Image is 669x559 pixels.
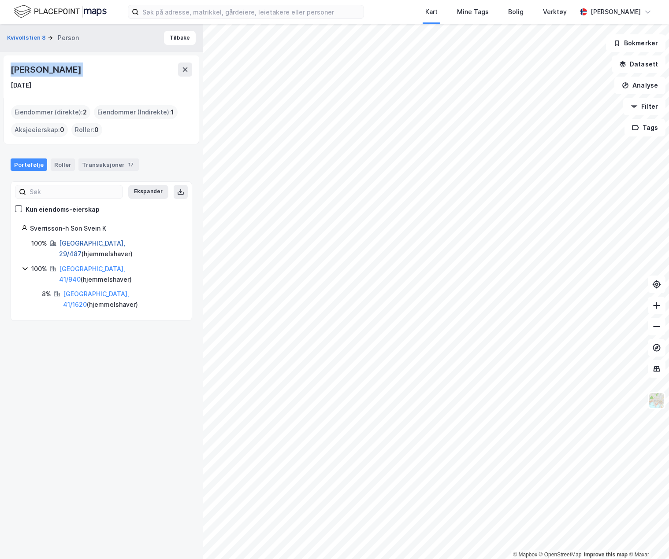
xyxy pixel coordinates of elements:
[425,7,438,17] div: Kart
[14,4,107,19] img: logo.f888ab2527a4732fd821a326f86c7f29.svg
[83,107,87,118] span: 2
[30,223,181,234] div: Sverrisson-h Son Svein K
[11,158,47,171] div: Portefølje
[31,264,47,274] div: 100%
[543,7,567,17] div: Verktøy
[59,238,181,259] div: ( hjemmelshaver )
[648,392,665,409] img: Z
[606,34,665,52] button: Bokmerker
[63,289,181,310] div: ( hjemmelshaver )
[625,517,669,559] iframe: Chat Widget
[31,238,47,249] div: 100%
[11,80,31,91] div: [DATE]
[78,158,139,171] div: Transaksjoner
[59,265,125,283] a: [GEOGRAPHIC_DATA], 41/940
[11,105,90,119] div: Eiendommer (direkte) :
[94,105,178,119] div: Eiendommer (Indirekte) :
[625,517,669,559] div: Kontrollprogram for chat
[457,7,489,17] div: Mine Tags
[59,239,125,257] a: [GEOGRAPHIC_DATA], 29/487
[164,31,196,45] button: Tilbake
[623,98,665,115] button: Filter
[11,63,83,77] div: [PERSON_NAME]
[94,125,99,135] span: 0
[60,125,64,135] span: 0
[591,7,641,17] div: [PERSON_NAME]
[71,123,102,137] div: Roller :
[139,5,364,18] input: Søk på adresse, matrikkel, gårdeiere, leietakere eller personer
[624,119,665,136] button: Tags
[7,33,48,42] button: Kvivollstien 8
[26,204,100,215] div: Kun eiendoms-eierskap
[63,290,129,308] a: [GEOGRAPHIC_DATA], 41/1620
[614,77,665,94] button: Analyse
[126,160,135,169] div: 17
[612,55,665,73] button: Datasett
[508,7,524,17] div: Bolig
[26,185,123,199] input: Søk
[42,289,51,299] div: 8%
[539,552,582,558] a: OpenStreetMap
[58,33,79,43] div: Person
[11,123,68,137] div: Aksjeeierskap :
[59,264,181,285] div: ( hjemmelshaver )
[171,107,174,118] span: 1
[584,552,628,558] a: Improve this map
[513,552,537,558] a: Mapbox
[51,158,75,171] div: Roller
[128,185,168,199] button: Ekspander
